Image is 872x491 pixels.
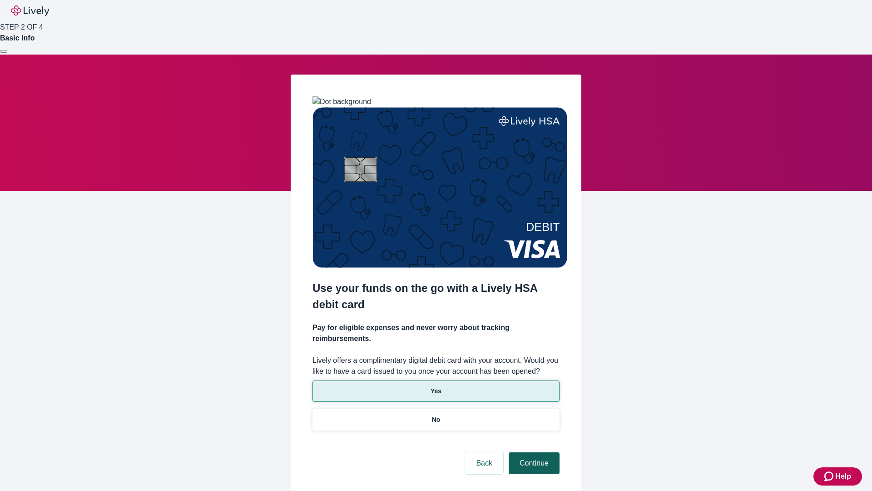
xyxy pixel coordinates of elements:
[431,386,441,396] p: Yes
[465,452,503,474] button: Back
[312,355,560,377] label: Lively offers a complimentary digital debit card with your account. Would you like to have a card...
[312,409,560,431] button: No
[824,471,835,482] svg: Zendesk support icon
[11,5,49,16] img: Lively
[835,471,851,482] span: Help
[312,322,560,344] h4: Pay for eligible expenses and never worry about tracking reimbursements.
[312,381,560,402] button: Yes
[813,467,862,486] button: Zendesk support iconHelp
[509,452,560,474] button: Continue
[312,96,371,107] img: Dot background
[432,415,441,425] p: No
[312,280,560,313] h2: Use your funds on the go with a Lively HSA debit card
[312,107,567,268] img: Debit card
